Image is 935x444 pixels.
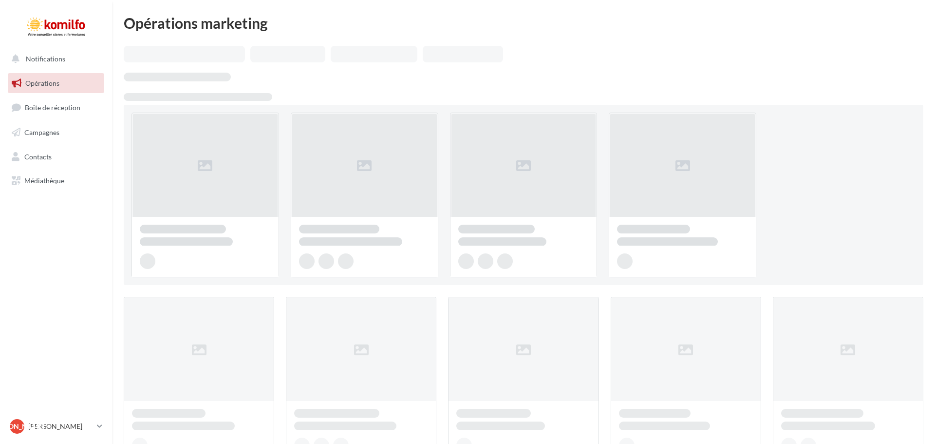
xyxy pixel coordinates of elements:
span: Boîte de réception [25,103,80,112]
span: Contacts [24,152,52,160]
a: [PERSON_NAME] [PERSON_NAME] [8,417,104,436]
span: Notifications [26,55,65,63]
a: Opérations [6,73,106,94]
span: Campagnes [24,128,59,136]
a: Campagnes [6,122,106,143]
span: Médiathèque [24,176,64,185]
a: Boîte de réception [6,97,106,118]
span: Opérations [25,79,59,87]
a: Médiathèque [6,171,106,191]
p: [PERSON_NAME] [28,422,93,431]
button: Notifications [6,49,102,69]
div: Opérations marketing [124,16,923,30]
a: Contacts [6,147,106,167]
